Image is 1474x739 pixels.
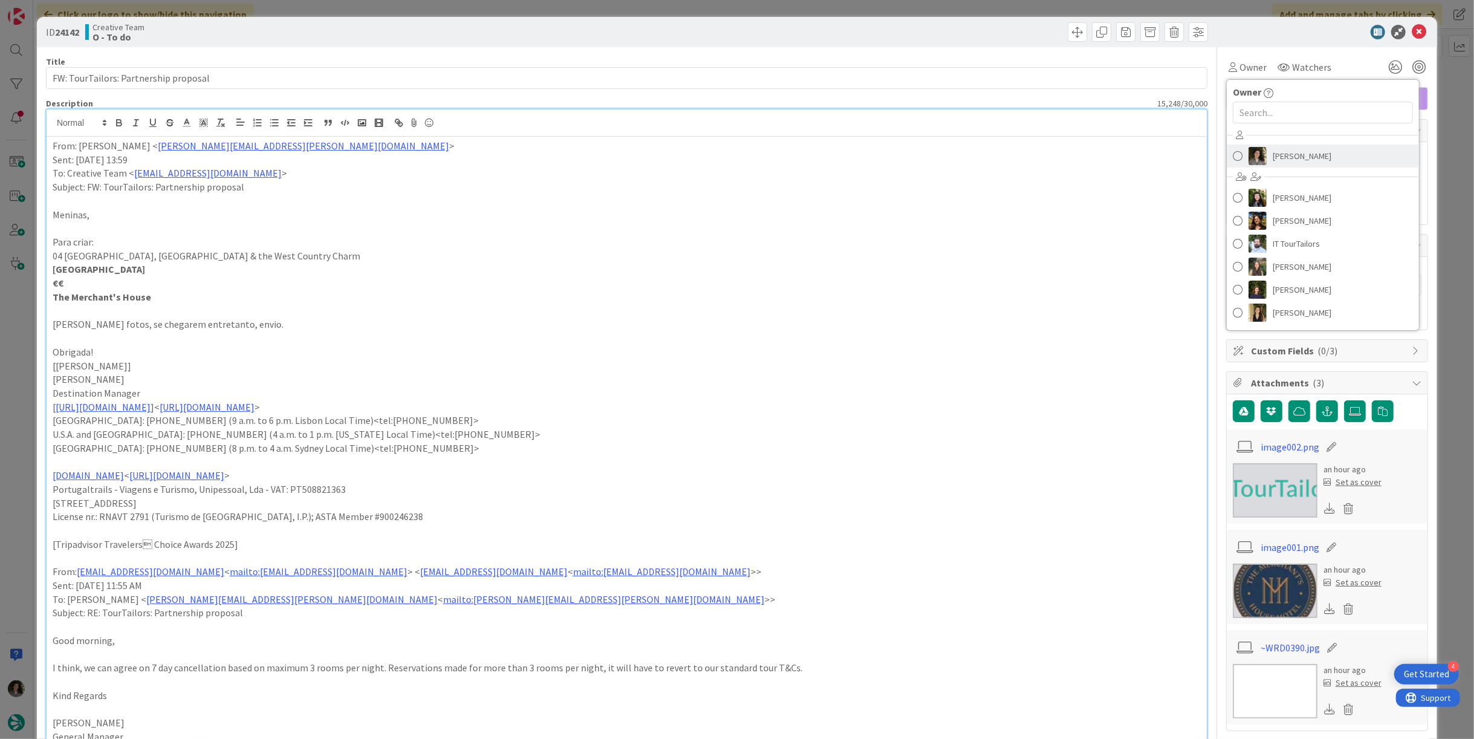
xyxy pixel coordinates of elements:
a: image001.png [1261,540,1319,555]
span: Attachments [1251,376,1406,390]
img: SP [1249,304,1267,322]
div: Set as cover [1324,576,1382,589]
b: 24142 [55,26,79,38]
span: [PERSON_NAME] [1273,212,1331,230]
p: [[PERSON_NAME]] [53,359,1201,373]
div: an hour ago [1324,564,1382,576]
div: Open Get Started checklist, remaining modules: 4 [1394,664,1459,685]
div: Download [1324,702,1337,717]
img: IT [1249,235,1267,253]
p: Portugaltrails - Viagens e Turismo, Unipessoal, Lda - VAT: PT508821363 [53,483,1201,496]
p: U.S.A. and [GEOGRAPHIC_DATA]: [PHONE_NUMBER] (4 a.m. to 1 p.m. [US_STATE] Local Time)<tel:[PHONE_... [53,428,1201,441]
a: SP[PERSON_NAME] [1227,301,1419,324]
a: mailto:[EMAIL_ADDRESS][DOMAIN_NAME] [230,565,407,578]
a: MC[PERSON_NAME] [1227,278,1419,301]
p: Para criar: [53,235,1201,249]
a: mailto:[PERSON_NAME][EMAIL_ADDRESS][PERSON_NAME][DOMAIN_NAME] [443,593,764,605]
p: [STREET_ADDRESS] [53,496,1201,510]
img: DR [1249,212,1267,230]
input: Search... [1233,102,1413,123]
a: [URL][DOMAIN_NAME] [56,401,150,413]
b: O - To do [92,32,144,42]
p: Sent: [DATE] 11:55 AM [53,579,1201,593]
span: [PERSON_NAME] [1273,189,1331,207]
span: IT TourTailors [1273,235,1320,253]
p: [GEOGRAPHIC_DATA]: [PHONE_NUMBER] (8 p.m. to 4 a.m. Sydney Local Time)<tel:[PHONE_NUMBER]> [53,441,1201,455]
img: BC [1249,189,1267,207]
a: IG[PERSON_NAME] [1227,255,1419,278]
a: [EMAIL_ADDRESS][DOMAIN_NAME] [420,565,567,578]
span: [PERSON_NAME] [1273,304,1331,322]
p: From: [PERSON_NAME] < > [53,139,1201,153]
p: Kind Regards [53,689,1201,703]
img: MC [1249,281,1267,299]
p: [PERSON_NAME] [53,716,1201,730]
span: Watchers [1292,60,1331,74]
div: an hour ago [1324,463,1382,476]
span: [PERSON_NAME] [1273,281,1331,299]
a: [EMAIL_ADDRESS][DOMAIN_NAME] [134,167,282,179]
a: image002.png [1261,440,1319,454]
p: Subject: FW: TourTailors: Partnership proposal [53,180,1201,194]
p: < > [53,469,1201,483]
p: Obrigada! [53,345,1201,359]
span: Description [46,98,93,109]
p: Sent: [DATE] 13:59 [53,153,1201,167]
a: [PERSON_NAME][EMAIL_ADDRESS][PERSON_NAME][DOMAIN_NAME] [146,593,438,605]
p: [ ]< > [53,400,1201,414]
span: [PERSON_NAME] [1273,258,1331,276]
p: To: [PERSON_NAME] < < >> [53,593,1201,607]
span: Support [25,2,55,16]
a: [URL][DOMAIN_NAME] [160,401,254,413]
p: Good morning, [53,634,1201,648]
a: [URL][DOMAIN_NAME] [129,469,224,481]
span: ( 3 ) [1313,377,1324,389]
p: From: < > < < >> [53,565,1201,579]
span: ( 0/3 ) [1317,345,1337,357]
p: License nr.: RNAVT 2791 (Turismo de [GEOGRAPHIC_DATA], I.P.); ASTA Member #900246238 [53,510,1201,524]
div: Download [1324,601,1337,617]
strong: €€ [53,277,63,289]
a: DR[PERSON_NAME] [1227,209,1419,232]
p: Destination Manager [53,386,1201,400]
a: [DOMAIN_NAME] [53,469,124,481]
span: Creative Team [92,22,144,32]
p: [PERSON_NAME] fotos, se chegarem entretanto, envio. [53,317,1201,331]
p: Subject: RE: TourTailors: Partnership proposal [53,606,1201,620]
a: ITIT TourTailors [1227,232,1419,255]
div: Download [1324,501,1337,516]
p: [GEOGRAPHIC_DATA]: [PHONE_NUMBER] (9 a.m. to 6 p.m. Lisbon Local Time)<tel:[PHONE_NUMBER]> [53,414,1201,428]
p: [Tripadvisor Travelers Choice Awards 2025] [53,538,1201,552]
strong: The Merchant's House [53,291,151,303]
span: Custom Fields [1251,343,1406,358]
p: Meninas, [53,208,1201,222]
div: 4 [1448,661,1459,672]
a: [EMAIL_ADDRESS][DOMAIN_NAME] [77,565,224,578]
strong: [GEOGRAPHIC_DATA] [53,263,145,275]
span: ID [46,25,79,39]
p: 04 [GEOGRAPHIC_DATA], [GEOGRAPHIC_DATA] & the West Country Charm [53,249,1201,263]
p: [PERSON_NAME] [53,373,1201,386]
p: I think, we can agree on 7 day cancellation based on maximum 3 rooms per night. Reservations made... [53,661,1201,675]
a: MS[PERSON_NAME] [1227,145,1419,168]
span: [PERSON_NAME] [1273,147,1331,165]
span: Owner [1240,60,1267,74]
a: ~WRD0390.jpg [1261,640,1320,655]
div: 15,248 / 30,000 [97,98,1207,109]
a: [PERSON_NAME][EMAIL_ADDRESS][PERSON_NAME][DOMAIN_NAME] [158,140,449,152]
a: mailto:[EMAIL_ADDRESS][DOMAIN_NAME] [573,565,751,578]
div: an hour ago [1324,664,1382,677]
div: Set as cover [1324,677,1382,689]
input: type card name here... [46,67,1207,89]
label: Title [46,56,65,67]
img: MS [1249,147,1267,165]
img: IG [1249,258,1267,276]
a: BC[PERSON_NAME] [1227,186,1419,209]
div: Set as cover [1324,476,1382,489]
span: Owner [1233,85,1261,99]
p: To: Creative Team < > [53,166,1201,180]
div: Get Started [1404,668,1449,680]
